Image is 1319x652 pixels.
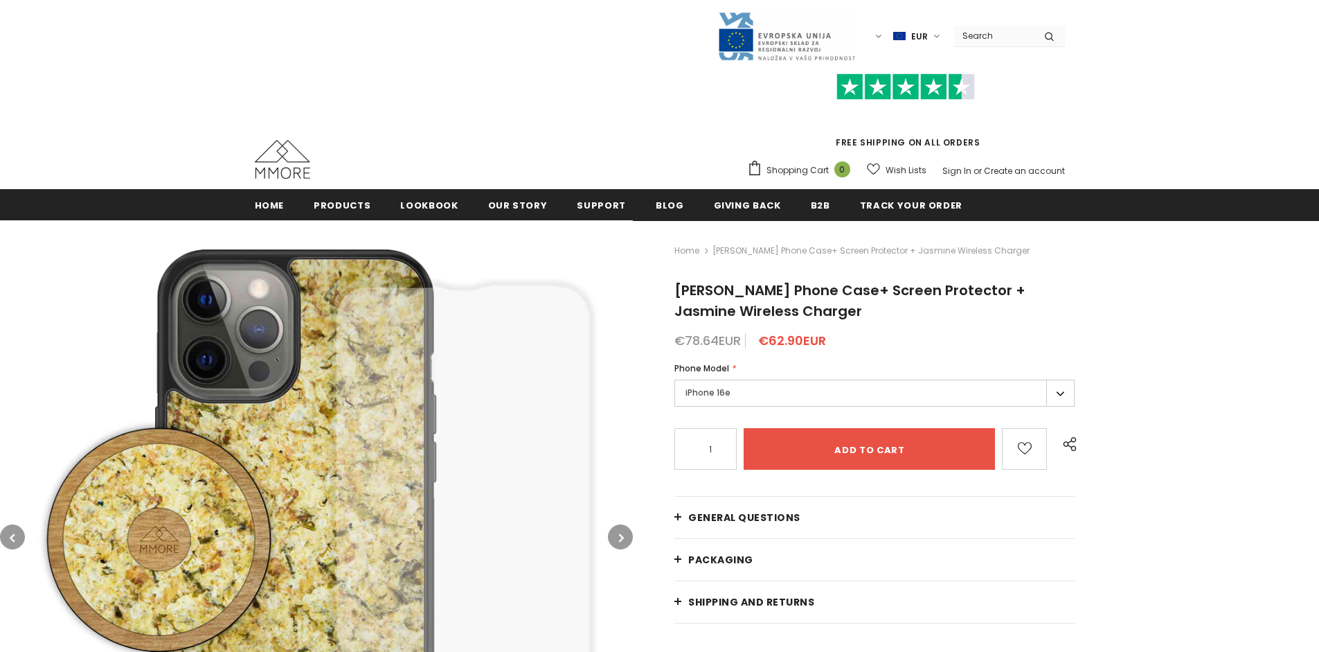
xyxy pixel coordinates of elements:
[577,199,626,212] span: support
[255,189,285,220] a: Home
[688,553,753,567] span: PACKAGING
[747,100,1065,136] iframe: Customer reviews powered by Trustpilot
[688,595,814,609] span: Shipping and returns
[674,539,1075,581] a: PACKAGING
[747,80,1065,148] span: FREE SHIPPING ON ALL ORDERS
[811,189,830,220] a: B2B
[314,199,370,212] span: Products
[674,581,1075,623] a: Shipping and returns
[674,380,1075,407] label: iPhone 16e
[836,73,975,100] img: Trust Pilot Stars
[255,140,310,179] img: MMORE Cases
[674,362,729,374] span: Phone Model
[834,161,850,177] span: 0
[758,332,826,349] span: €62.90EUR
[400,199,458,212] span: Lookbook
[747,160,857,181] a: Shopping Cart 0
[954,26,1034,46] input: Search Site
[255,199,285,212] span: Home
[674,243,699,259] a: Home
[712,243,1030,259] span: [PERSON_NAME] Phone Case+ Screen Protector + Jasmine Wireless Charger
[744,428,995,470] input: Add to cart
[714,199,781,212] span: Giving back
[717,11,856,62] img: Javni Razpis
[488,189,548,220] a: Our Story
[942,165,971,177] a: Sign In
[314,189,370,220] a: Products
[867,158,926,182] a: Wish Lists
[973,165,982,177] span: or
[656,189,684,220] a: Blog
[717,30,856,42] a: Javni Razpis
[714,189,781,220] a: Giving back
[674,497,1075,538] a: General Questions
[811,199,830,212] span: B2B
[400,189,458,220] a: Lookbook
[860,199,962,212] span: Track your order
[577,189,626,220] a: support
[886,164,926,177] span: Wish Lists
[674,332,741,349] span: €78.64EUR
[656,199,684,212] span: Blog
[860,189,962,220] a: Track your order
[688,511,800,525] span: General Questions
[984,165,1065,177] a: Create an account
[766,164,829,177] span: Shopping Cart
[911,30,928,44] span: EUR
[488,199,548,212] span: Our Story
[674,281,1025,321] span: [PERSON_NAME] Phone Case+ Screen Protector + Jasmine Wireless Charger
